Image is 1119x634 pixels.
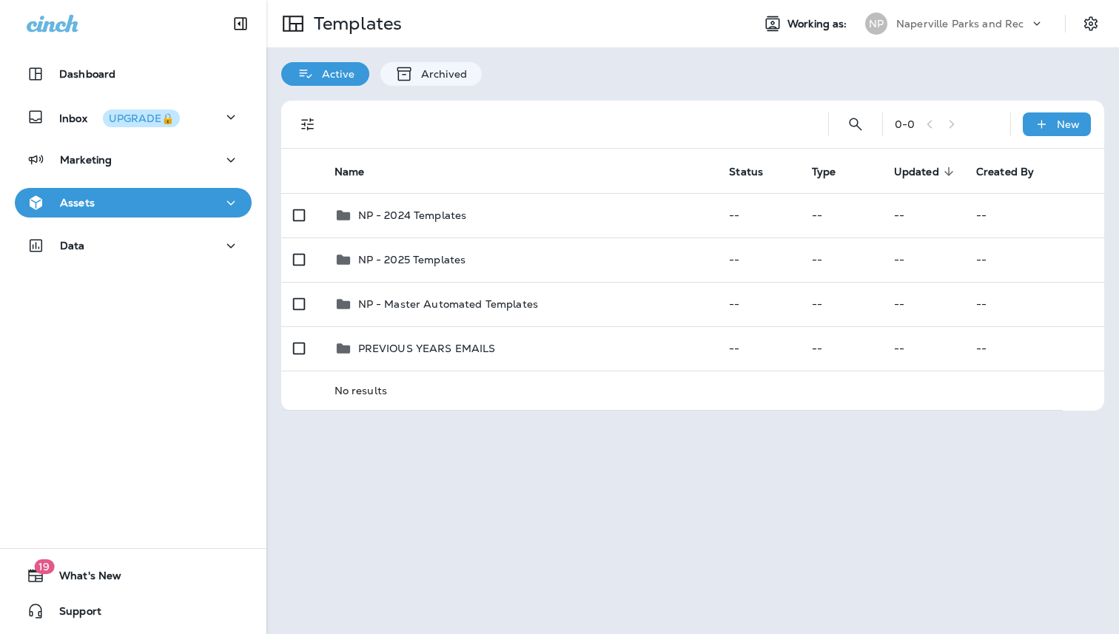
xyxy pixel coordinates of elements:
[323,371,1063,410] td: No results
[293,109,323,139] button: Filters
[358,209,467,221] p: NP - 2024 Templates
[358,254,466,266] p: NP - 2025 Templates
[358,298,538,310] p: NP - Master Automated Templates
[964,282,1104,326] td: --
[1078,10,1104,37] button: Settings
[414,68,467,80] p: Archived
[812,166,836,178] span: Type
[976,165,1053,178] span: Created By
[800,326,882,371] td: --
[15,561,252,590] button: 19What's New
[964,326,1104,371] td: --
[335,165,384,178] span: Name
[882,193,964,237] td: --
[59,68,115,80] p: Dashboard
[60,154,112,166] p: Marketing
[717,237,799,282] td: --
[976,166,1034,178] span: Created By
[717,193,799,237] td: --
[882,282,964,326] td: --
[103,109,180,127] button: UPGRADE🔒
[15,102,252,132] button: InboxUPGRADE🔒
[841,109,870,139] button: Search Templates
[358,343,496,354] p: PREVIOUS YEARS EMAILS
[15,59,252,89] button: Dashboard
[717,326,799,371] td: --
[882,237,964,282] td: --
[729,166,763,178] span: Status
[220,9,261,38] button: Collapse Sidebar
[787,18,850,30] span: Working as:
[800,237,882,282] td: --
[1057,118,1080,130] p: New
[44,570,121,587] span: What's New
[315,68,354,80] p: Active
[15,188,252,217] button: Assets
[894,165,958,178] span: Updated
[717,282,799,326] td: --
[964,193,1104,237] td: --
[865,13,887,35] div: NP
[60,240,85,252] p: Data
[335,166,365,178] span: Name
[895,118,915,130] div: 0 - 0
[308,13,402,35] p: Templates
[15,231,252,260] button: Data
[812,165,856,178] span: Type
[59,109,180,125] p: Inbox
[60,197,95,209] p: Assets
[109,113,174,124] div: UPGRADE🔒
[729,165,782,178] span: Status
[894,166,939,178] span: Updated
[44,605,101,623] span: Support
[964,237,1104,282] td: --
[882,326,964,371] td: --
[896,18,1024,30] p: Naperville Parks and Rec
[15,145,252,175] button: Marketing
[15,596,252,626] button: Support
[800,282,882,326] td: --
[34,559,54,574] span: 19
[800,193,882,237] td: --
